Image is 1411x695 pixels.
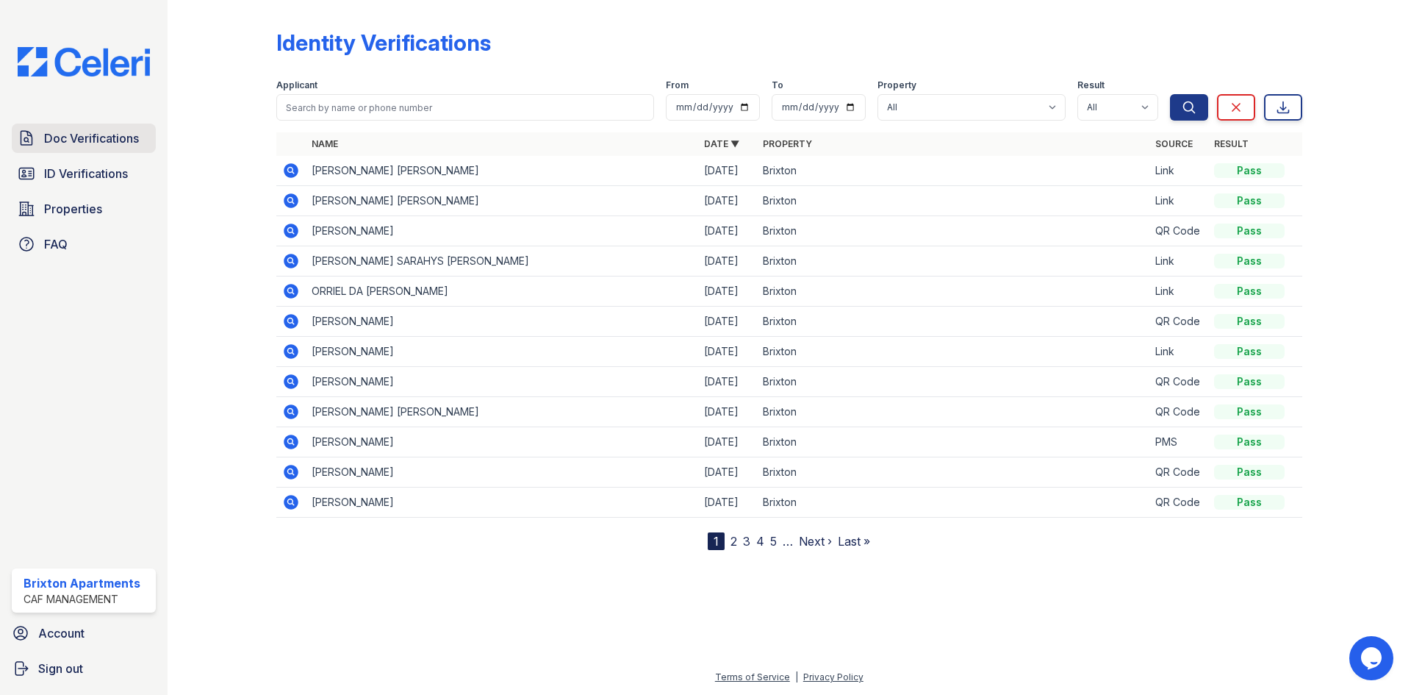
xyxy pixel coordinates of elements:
td: Brixton [757,277,1149,307]
a: ID Verifications [12,159,156,188]
td: [PERSON_NAME] [306,337,698,367]
img: CE_Logo_Blue-a8612792a0a2168367f1c8372b55b34899dd931a85d93a1a3d3e32e68fde9ad4.png [6,47,162,76]
td: Brixton [757,216,1149,246]
span: FAQ [44,235,68,253]
td: [PERSON_NAME] [PERSON_NAME] [306,156,698,186]
div: CAF Management [24,592,140,607]
td: PMS [1149,427,1208,457]
td: Brixton [757,186,1149,216]
td: Brixton [757,397,1149,427]
td: [DATE] [698,397,757,427]
a: Privacy Policy [803,671,864,682]
a: Properties [12,194,156,224]
td: Link [1149,186,1208,216]
span: Properties [44,200,102,218]
td: [PERSON_NAME] [306,216,698,246]
td: [DATE] [698,367,757,397]
a: Next › [799,534,832,549]
td: [DATE] [698,307,757,337]
div: Pass [1214,314,1285,329]
td: [PERSON_NAME] [306,307,698,337]
a: Name [312,138,338,149]
a: Date ▼ [704,138,739,149]
span: … [783,532,793,550]
div: Pass [1214,193,1285,208]
td: Brixton [757,427,1149,457]
div: Identity Verifications [276,29,491,56]
a: 2 [730,534,737,549]
label: Result [1077,79,1105,91]
td: [PERSON_NAME] [306,457,698,488]
label: Applicant [276,79,317,91]
a: Sign out [6,654,162,683]
a: Property [763,138,812,149]
td: QR Code [1149,397,1208,427]
td: [PERSON_NAME] [PERSON_NAME] [306,397,698,427]
td: ORRIEL DA [PERSON_NAME] [306,277,698,307]
span: Sign out [38,660,83,677]
td: [PERSON_NAME] [PERSON_NAME] [306,186,698,216]
td: Brixton [757,367,1149,397]
td: Brixton [757,457,1149,488]
td: QR Code [1149,457,1208,488]
div: Pass [1214,224,1285,238]
td: Link [1149,156,1208,186]
a: Result [1214,138,1249,149]
span: ID Verifications [44,165,128,182]
a: 5 [770,534,777,549]
input: Search by name or phone number [276,94,654,121]
div: Brixton Apartments [24,574,140,592]
div: Pass [1214,435,1285,449]
td: QR Code [1149,307,1208,337]
td: [PERSON_NAME] [306,488,698,518]
td: [DATE] [698,457,757,488]
td: Brixton [757,337,1149,367]
label: To [772,79,783,91]
span: Doc Verifications [44,129,139,147]
td: [DATE] [698,246,757,277]
td: [DATE] [698,156,757,186]
div: Pass [1214,404,1285,419]
a: FAQ [12,229,156,259]
label: Property [877,79,916,91]
td: [DATE] [698,277,757,307]
td: Brixton [757,246,1149,277]
a: Terms of Service [715,671,790,682]
iframe: chat widget [1349,636,1396,680]
td: Brixton [757,307,1149,337]
td: [DATE] [698,337,757,367]
div: Pass [1214,284,1285,299]
div: Pass [1214,465,1285,480]
td: [PERSON_NAME] SARAHYS [PERSON_NAME] [306,246,698,277]
td: QR Code [1149,367,1208,397]
a: Source [1155,138,1193,149]
td: [PERSON_NAME] [306,427,698,457]
div: Pass [1214,163,1285,178]
a: Doc Verifications [12,124,156,153]
div: Pass [1214,254,1285,268]
td: Brixton [757,156,1149,186]
label: From [666,79,689,91]
a: Last » [838,534,870,549]
td: [DATE] [698,488,757,518]
td: Link [1149,337,1208,367]
td: [DATE] [698,186,757,216]
div: Pass [1214,495,1285,510]
td: Link [1149,246,1208,277]
div: Pass [1214,374,1285,389]
span: Account [38,624,85,642]
td: QR Code [1149,216,1208,246]
div: | [795,671,798,682]
td: [DATE] [698,427,757,457]
td: Brixton [757,488,1149,518]
td: QR Code [1149,488,1208,518]
div: Pass [1214,344,1285,359]
a: 3 [743,534,750,549]
td: [PERSON_NAME] [306,367,698,397]
div: 1 [708,532,725,550]
a: Account [6,619,162,648]
a: 4 [756,534,764,549]
td: Link [1149,277,1208,307]
td: [DATE] [698,216,757,246]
